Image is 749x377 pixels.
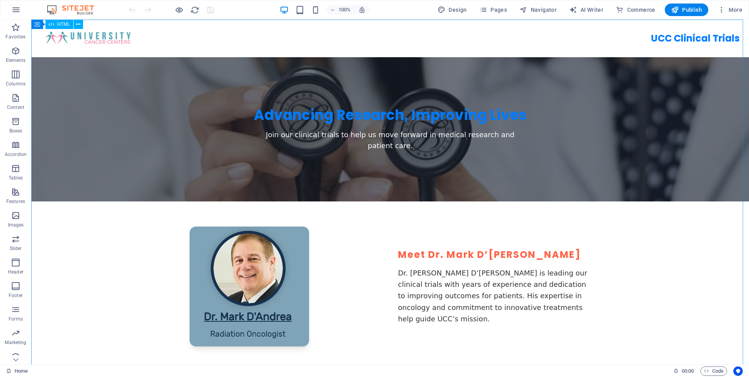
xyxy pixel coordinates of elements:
[733,366,743,376] button: Usercentrics
[687,368,688,374] span: :
[358,6,365,13] i: On resize automatically adjust zoom level to fit chosen device.
[700,366,727,376] button: Code
[5,151,27,158] p: Accordion
[616,6,655,14] span: Commerce
[519,6,557,14] span: Navigator
[10,245,22,252] p: Slider
[6,366,28,376] a: Click to cancel selection. Double-click to open Pages
[174,5,184,14] button: Click here to leave preview mode and continue editing
[7,104,24,111] p: Content
[569,6,603,14] span: AI Writer
[9,292,23,299] p: Footer
[5,34,25,40] p: Favorites
[682,366,694,376] span: 00 00
[190,5,199,14] i: Reload page
[476,4,510,16] button: Pages
[434,4,470,16] button: Design
[718,6,742,14] span: More
[516,4,560,16] button: Navigator
[9,128,22,134] p: Boxes
[673,366,694,376] h6: Session time
[5,339,26,346] p: Marketing
[715,4,745,16] button: More
[6,198,25,205] p: Features
[338,5,351,14] h6: 100%
[45,5,104,14] img: Editor Logo
[57,22,70,27] span: HTML
[190,5,199,14] button: reload
[9,316,23,322] p: Forms
[671,6,702,14] span: Publish
[326,5,354,14] button: 100%
[613,4,659,16] button: Commerce
[434,4,470,16] div: Design (Ctrl+Alt+Y)
[6,57,26,63] p: Elements
[6,81,25,87] p: Columns
[8,269,24,275] p: Header
[566,4,606,16] button: AI Writer
[9,175,23,181] p: Tables
[479,6,507,14] span: Pages
[665,4,708,16] button: Publish
[438,6,467,14] span: Design
[704,366,724,376] span: Code
[8,222,24,228] p: Images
